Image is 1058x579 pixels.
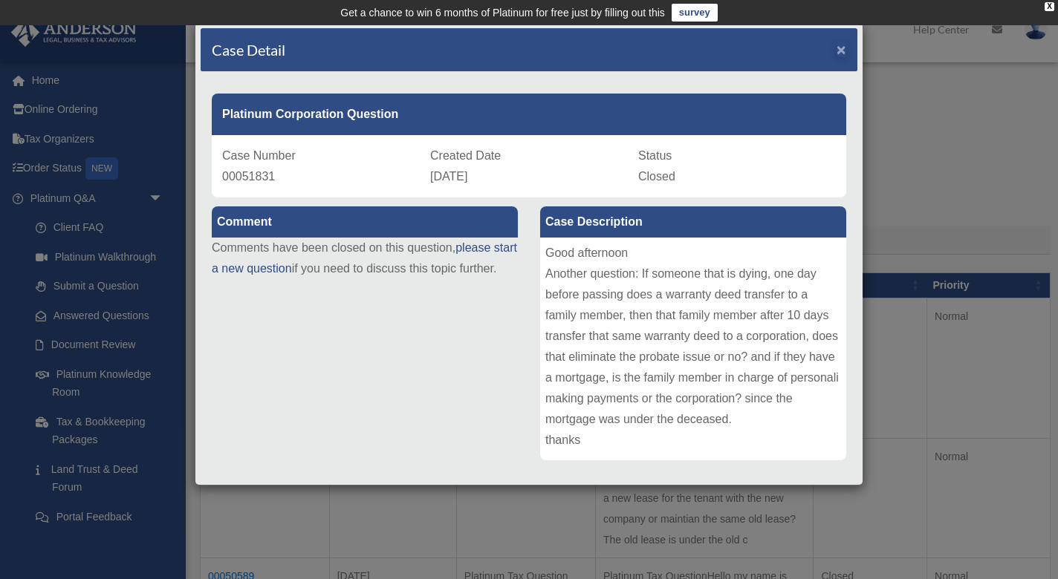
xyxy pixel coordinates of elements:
[222,149,296,162] span: Case Number
[212,241,517,275] a: please start a new question
[540,206,846,238] label: Case Description
[837,41,846,58] span: ×
[837,42,846,57] button: Close
[540,238,846,460] div: Good afternoon Another question: If someone that is dying, one day before passing does a warranty...
[638,149,672,162] span: Status
[222,170,275,183] span: 00051831
[212,206,518,238] label: Comment
[430,170,467,183] span: [DATE]
[212,238,518,279] p: Comments have been closed on this question, if you need to discuss this topic further.
[212,39,285,60] h4: Case Detail
[1045,2,1054,11] div: close
[672,4,718,22] a: survey
[430,149,501,162] span: Created Date
[340,4,665,22] div: Get a chance to win 6 months of Platinum for free just by filling out this
[212,94,846,135] div: Platinum Corporation Question
[638,170,675,183] span: Closed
